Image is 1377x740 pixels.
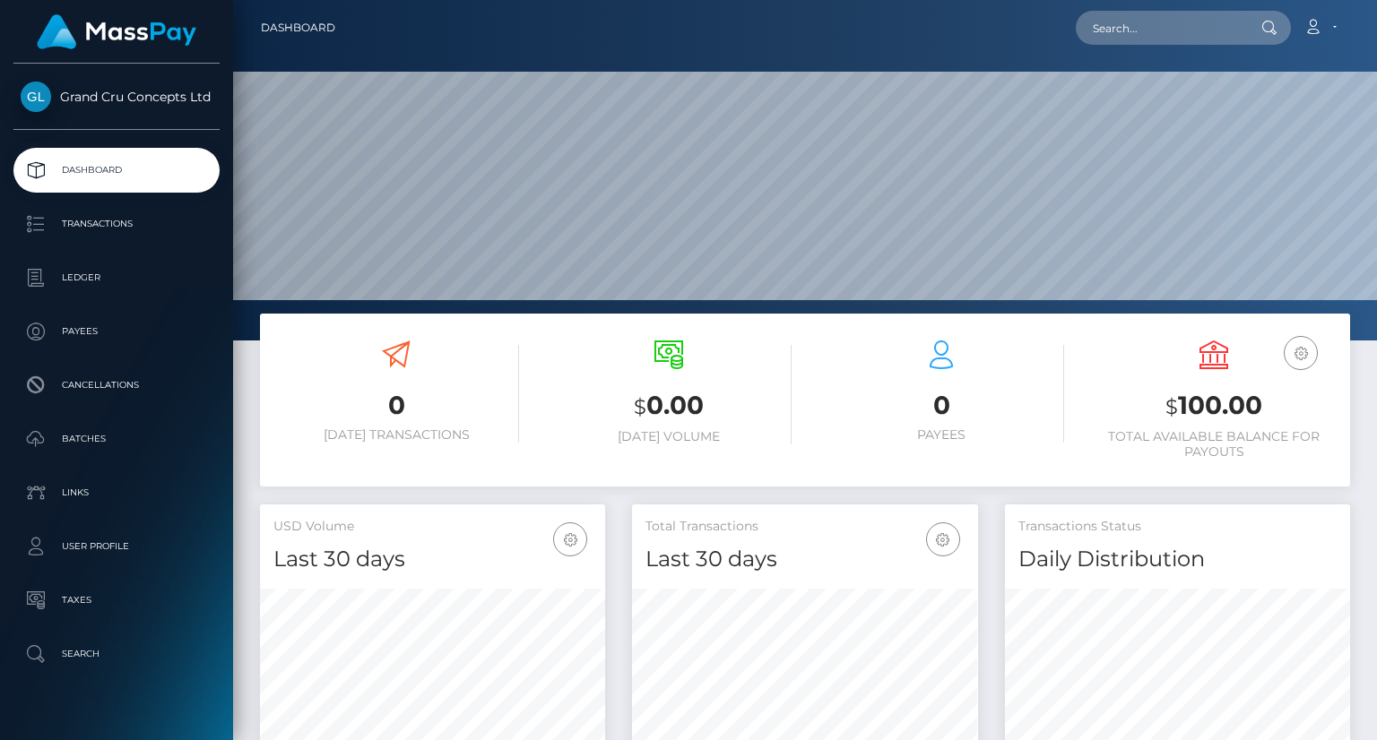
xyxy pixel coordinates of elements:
[13,309,220,354] a: Payees
[37,14,196,49] img: MassPay Logo
[13,417,220,461] a: Batches
[21,426,212,452] p: Batches
[21,211,212,237] p: Transactions
[1076,11,1244,45] input: Search...
[818,427,1064,443] h6: Payees
[546,388,792,425] h3: 0.00
[13,470,220,515] a: Links
[13,578,220,623] a: Taxes
[13,89,220,105] span: Grand Cru Concepts Ltd
[273,388,519,423] h3: 0
[645,544,964,575] h4: Last 30 days
[818,388,1064,423] h3: 0
[21,587,212,614] p: Taxes
[1018,544,1337,575] h4: Daily Distribution
[273,544,592,575] h4: Last 30 days
[13,202,220,246] a: Transactions
[546,429,792,444] h6: [DATE] Volume
[273,518,592,536] h5: USD Volume
[634,394,646,419] small: $
[13,524,220,569] a: User Profile
[1165,394,1178,419] small: $
[1018,518,1337,536] h5: Transactions Status
[13,632,220,676] a: Search
[21,533,212,560] p: User Profile
[1091,429,1337,460] h6: Total Available Balance for Payouts
[21,479,212,506] p: Links
[13,148,220,193] a: Dashboard
[21,264,212,291] p: Ledger
[261,9,335,47] a: Dashboard
[21,641,212,667] p: Search
[21,372,212,399] p: Cancellations
[645,518,964,536] h5: Total Transactions
[13,363,220,408] a: Cancellations
[21,157,212,184] p: Dashboard
[21,318,212,345] p: Payees
[13,255,220,300] a: Ledger
[273,427,519,443] h6: [DATE] Transactions
[21,82,51,112] img: Grand Cru Concepts Ltd
[1091,388,1337,425] h3: 100.00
